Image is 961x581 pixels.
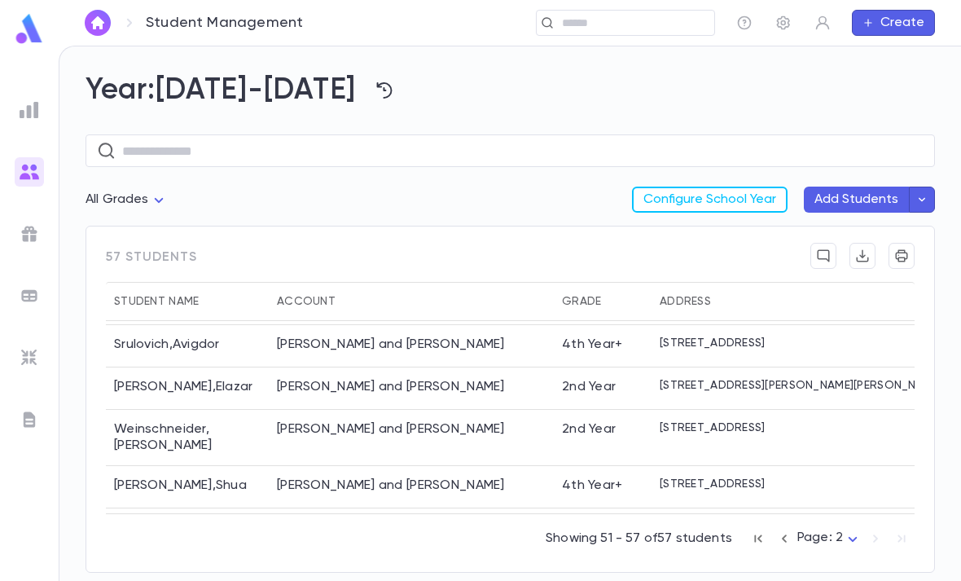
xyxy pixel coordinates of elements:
[277,379,505,395] div: Teicher, Avrohom and Shifra
[562,337,623,353] div: 4th Year+
[562,478,623,494] div: 4th Year+
[562,282,601,321] div: Grade
[632,187,788,213] button: Configure School Year
[554,282,652,321] div: Grade
[660,421,765,434] p: [STREET_ADDRESS]
[546,530,732,547] p: Showing 51 - 57 of 57 students
[660,337,765,350] p: [STREET_ADDRESS]
[277,337,505,353] div: Srulovich, Yoav and Rina
[277,282,336,321] div: Account
[106,508,269,551] div: Wolf , [PERSON_NAME]
[88,16,108,29] img: home_white.a664292cf8c1dea59945f0da9f25487c.svg
[106,368,269,410] div: [PERSON_NAME] , Elazar
[20,410,39,429] img: letters_grey.7941b92b52307dd3b8a917253454ce1c.svg
[562,421,616,438] div: 2nd Year
[86,184,169,216] div: All Grades
[797,526,862,551] div: Page: 2
[114,282,199,321] div: Student Name
[20,100,39,120] img: reports_grey.c525e4749d1bce6a11f5fe2a8de1b229.svg
[277,421,505,438] div: Weinschneider, Eliyahu and Esther S
[106,410,269,466] div: Weinschneider , [PERSON_NAME]
[269,282,554,321] div: Account
[86,73,935,108] h2: Year: [DATE]-[DATE]
[562,379,616,395] div: 2nd Year
[660,282,711,321] div: Address
[13,13,46,45] img: logo
[20,348,39,368] img: imports_grey.530a8a0e642e233f2baf0ef88e8c9fcb.svg
[20,286,39,306] img: batches_grey.339ca447c9d9533ef1741baa751efc33.svg
[106,243,197,282] span: 57 students
[86,193,149,206] span: All Grades
[20,224,39,244] img: campaigns_grey.99e729a5f7ee94e3726e6486bddda8f1.svg
[852,10,935,36] button: Create
[106,466,269,508] div: [PERSON_NAME] , Shua
[106,325,269,368] div: Srulovich , Avigdor
[106,282,269,321] div: Student Name
[804,187,909,213] button: Add Students
[146,14,303,32] p: Student Management
[660,478,765,491] p: [STREET_ADDRESS]
[20,162,39,182] img: students_gradient.3b4df2a2b995ef5086a14d9e1675a5ee.svg
[277,478,505,494] div: Wilhelm, Michael and Joy
[797,531,843,544] span: Page: 2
